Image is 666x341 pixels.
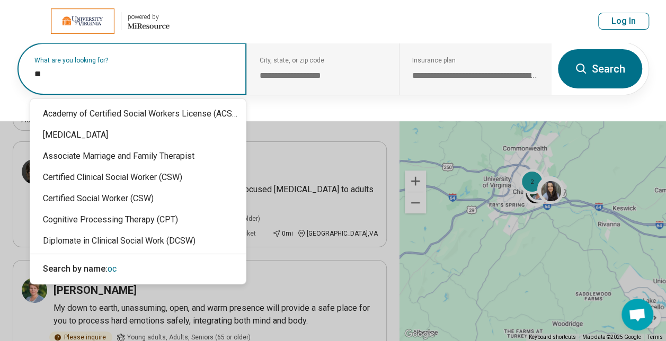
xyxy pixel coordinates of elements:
[30,167,246,188] div: Certified Clinical Social Worker (CSW)
[30,146,246,167] div: Associate Marriage and Family Therapist
[558,49,642,88] button: Search
[34,57,234,64] label: What are you looking for?
[30,103,246,124] div: Academy of Certified Social Workers License (ACSW)
[30,230,246,252] div: Diplomate in Clinical Social Work (DCSW)
[621,299,653,330] div: Open chat
[30,124,246,146] div: [MEDICAL_DATA]
[108,264,117,274] span: oc
[43,264,108,274] span: Search by name:
[598,13,649,30] button: Log In
[30,209,246,230] div: Cognitive Processing Therapy (CPT)
[30,188,246,209] div: Certified Social Worker (CSW)
[128,12,170,22] div: powered by
[51,8,114,34] img: University of Virginia
[30,99,246,284] div: Suggestions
